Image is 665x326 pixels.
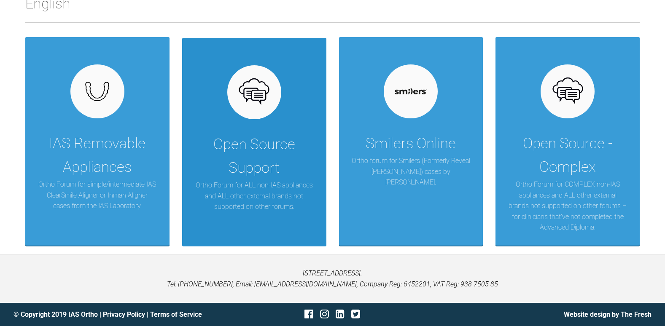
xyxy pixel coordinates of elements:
a: Smilers OnlineOrtho forum for Smilers (Formerly Reveal [PERSON_NAME]) cases by [PERSON_NAME]. [339,37,483,246]
div: IAS Removable Appliances [38,132,157,179]
div: Open Source - Complex [508,132,627,179]
p: Ortho Forum for simple/intermediate IAS ClearSmile Aligner or Inman Aligner cases from the IAS La... [38,179,157,211]
p: [STREET_ADDRESS]. Tel: [PHONE_NUMBER], Email: [EMAIL_ADDRESS][DOMAIN_NAME], Company Reg: 6452201,... [13,268,652,289]
a: Open Source SupportOrtho Forum for ALL non-IAS appliances and ALL other external brands not suppo... [182,37,326,246]
img: opensource.6e495855.svg [552,75,584,108]
div: © Copyright 2019 IAS Ortho | | [13,309,226,320]
a: Privacy Policy [103,310,145,318]
a: IAS Removable AppliancesOrtho Forum for simple/intermediate IAS ClearSmile Aligner or Inman Align... [25,37,170,246]
img: opensource.6e495855.svg [238,76,270,109]
img: removables.927eaa4e.svg [81,79,113,104]
a: Open Source - ComplexOrtho Forum for COMPLEX non-IAS appliances and ALL other external brands not... [495,37,640,246]
img: smilers.ad3bdde1.svg [395,88,427,94]
div: Smilers Online [366,132,456,155]
p: Ortho Forum for ALL non-IAS appliances and ALL other external brands not supported on other forums. [195,180,314,212]
a: Terms of Service [150,310,202,318]
a: Website design by The Fresh [564,310,652,318]
p: Ortho Forum for COMPLEX non-IAS appliances and ALL other external brands not supported on other f... [508,179,627,233]
div: Open Source Support [195,133,314,180]
p: Ortho forum for Smilers (Formerly Reveal [PERSON_NAME]) cases by [PERSON_NAME]. [352,155,471,188]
